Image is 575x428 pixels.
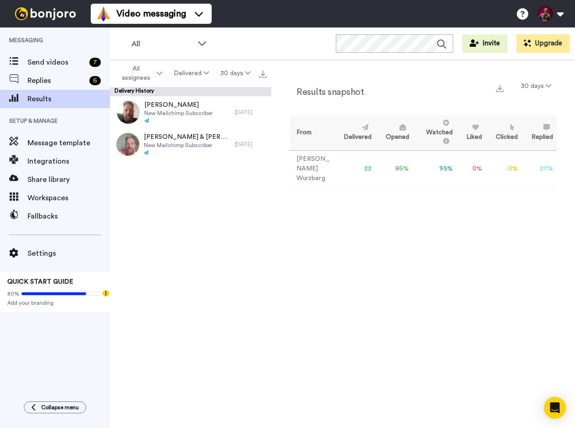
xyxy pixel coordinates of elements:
[521,150,557,187] td: 27 %
[89,76,101,85] div: 6
[112,60,168,86] button: All assignees
[41,404,79,411] span: Collapse menu
[7,290,19,297] span: 80%
[456,150,486,187] td: 0 %
[110,96,271,128] a: [PERSON_NAME]New Mailchimp Subscriber[DATE]
[27,75,86,86] span: Replies
[144,132,230,142] span: [PERSON_NAME] & [PERSON_NAME]
[290,87,364,97] h2: Results snapshot
[413,115,456,150] th: Watched
[515,78,557,94] button: 30 days
[11,7,80,20] img: bj-logo-header-white.svg
[24,401,86,413] button: Collapse menu
[116,133,139,156] img: 69235fa1-1bf5-4a3b-a04e-93ae78e07baf-thumb.jpg
[334,150,375,187] td: 22
[102,289,110,297] div: Tooltip anchor
[27,248,110,259] span: Settings
[493,81,506,94] button: Export a summary of each team member’s results that match this filter now.
[27,57,86,68] span: Send videos
[375,150,412,187] td: 86 %
[456,115,486,150] th: Liked
[486,115,521,150] th: Clicked
[290,115,334,150] th: From
[521,115,557,150] th: Replied
[27,192,110,203] span: Workspaces
[27,174,110,185] span: Share library
[486,150,521,187] td: 0 %
[462,34,507,53] button: Invite
[144,142,230,149] span: New Mailchimp Subscriber
[27,156,110,167] span: Integrations
[290,150,334,187] td: [PERSON_NAME] Wurzberg
[168,65,214,82] button: Delivered
[496,85,504,92] img: export.svg
[257,66,269,80] button: Export all results that match these filters now.
[110,128,271,160] a: [PERSON_NAME] & [PERSON_NAME]New Mailchimp Subscriber[DATE]
[413,150,456,187] td: 95 %
[89,58,101,67] div: 7
[375,115,412,150] th: Opened
[96,6,111,21] img: vm-color.svg
[117,101,140,124] img: f67aab45-dbf6-4bee-a96c-8f53328d33f3-thumb.jpg
[144,110,213,117] span: New Mailchimp Subscriber
[334,115,375,150] th: Delivered
[235,141,267,148] div: [DATE]
[131,38,193,49] span: All
[7,279,73,285] span: QUICK START GUIDE
[27,211,110,222] span: Fallbacks
[516,34,570,53] button: Upgrade
[118,64,155,82] span: All assignees
[7,299,103,307] span: Add your branding
[144,100,213,110] span: [PERSON_NAME]
[259,71,267,78] img: export.svg
[116,7,186,20] span: Video messaging
[544,397,566,419] div: Open Intercom Messenger
[27,93,110,104] span: Results
[27,137,110,148] span: Message template
[110,87,271,96] div: Delivery History
[235,109,267,116] div: [DATE]
[215,65,257,82] button: 30 days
